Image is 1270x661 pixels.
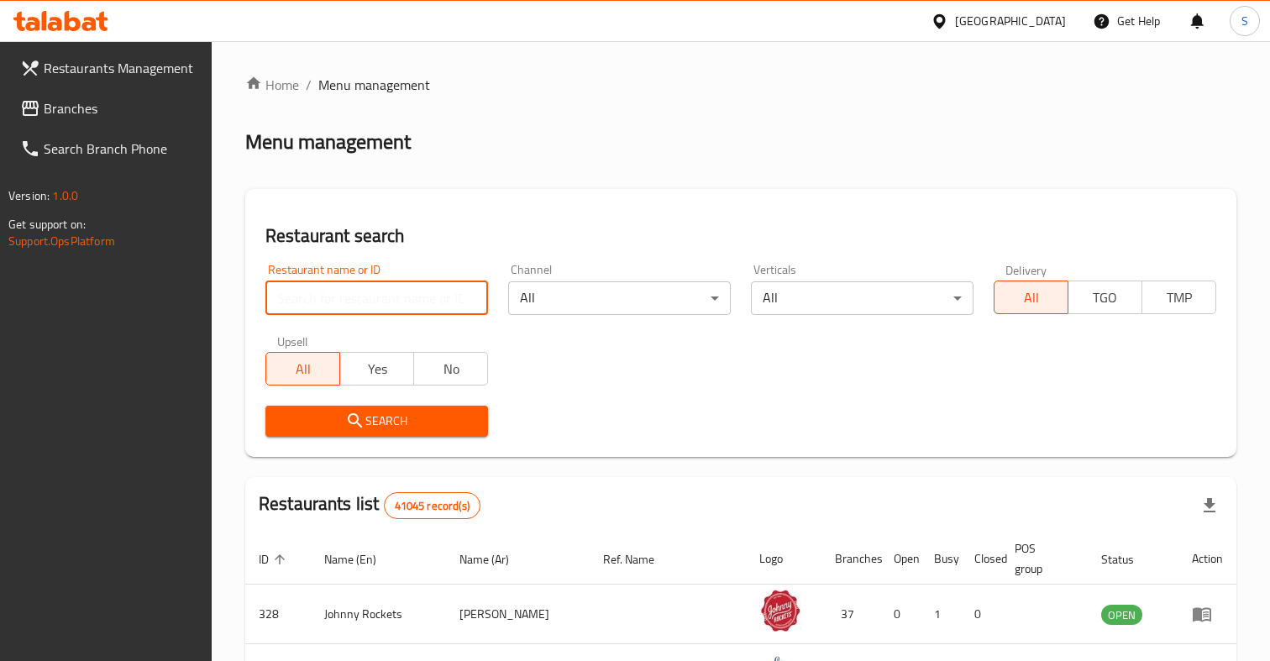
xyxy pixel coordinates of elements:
[324,549,398,569] span: Name (En)
[1068,281,1142,314] button: TGO
[994,281,1068,314] button: All
[277,335,308,347] label: Upsell
[245,75,299,95] a: Home
[1192,604,1223,624] div: Menu
[751,281,973,315] div: All
[259,491,480,519] h2: Restaurants list
[265,406,488,437] button: Search
[1141,281,1216,314] button: TMP
[961,585,1001,644] td: 0
[44,58,199,78] span: Restaurants Management
[961,533,1001,585] th: Closed
[279,411,475,432] span: Search
[265,223,1216,249] h2: Restaurant search
[265,352,340,386] button: All
[421,357,481,381] span: No
[921,533,961,585] th: Busy
[44,98,199,118] span: Branches
[413,352,488,386] button: No
[1001,286,1062,310] span: All
[318,75,430,95] span: Menu management
[746,533,821,585] th: Logo
[821,585,880,644] td: 37
[44,139,199,159] span: Search Branch Phone
[7,88,213,129] a: Branches
[1189,485,1230,526] div: Export file
[955,12,1066,30] div: [GEOGRAPHIC_DATA]
[306,75,312,95] li: /
[508,281,731,315] div: All
[880,533,921,585] th: Open
[384,492,480,519] div: Total records count
[1005,264,1047,275] label: Delivery
[52,185,78,207] span: 1.0.0
[446,585,590,644] td: [PERSON_NAME]
[385,498,480,514] span: 41045 record(s)
[339,352,414,386] button: Yes
[459,549,531,569] span: Name (Ar)
[8,185,50,207] span: Version:
[603,549,676,569] span: Ref. Name
[1241,12,1248,30] span: S
[245,75,1236,95] nav: breadcrumb
[8,230,115,252] a: Support.OpsPlatform
[7,48,213,88] a: Restaurants Management
[1149,286,1210,310] span: TMP
[880,585,921,644] td: 0
[1015,538,1068,579] span: POS group
[245,129,411,155] h2: Menu management
[273,357,333,381] span: All
[821,533,880,585] th: Branches
[311,585,446,644] td: Johnny Rockets
[265,281,488,315] input: Search for restaurant name or ID..
[7,129,213,169] a: Search Branch Phone
[1101,606,1142,625] span: OPEN
[1101,549,1156,569] span: Status
[759,590,801,632] img: Johnny Rockets
[1075,286,1136,310] span: TGO
[245,585,311,644] td: 328
[921,585,961,644] td: 1
[8,213,86,235] span: Get support on:
[347,357,407,381] span: Yes
[1178,533,1236,585] th: Action
[1101,605,1142,625] div: OPEN
[259,549,291,569] span: ID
